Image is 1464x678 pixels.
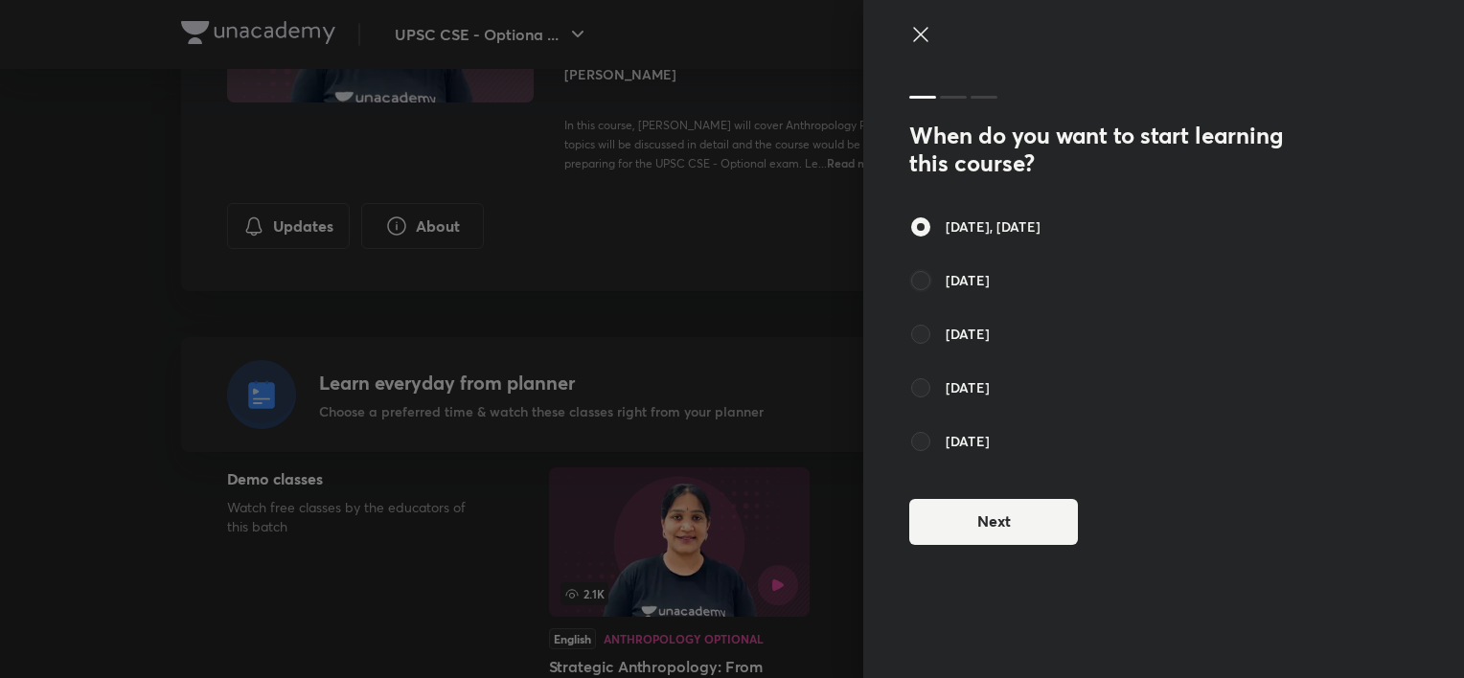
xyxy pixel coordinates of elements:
[946,216,1041,237] span: [DATE], [DATE]
[946,431,990,451] span: [DATE]
[909,499,1078,545] button: Next
[946,270,990,290] span: [DATE]
[909,122,1308,177] h3: When do you want to start learning this course?
[946,377,990,397] span: [DATE]
[946,324,990,344] span: [DATE]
